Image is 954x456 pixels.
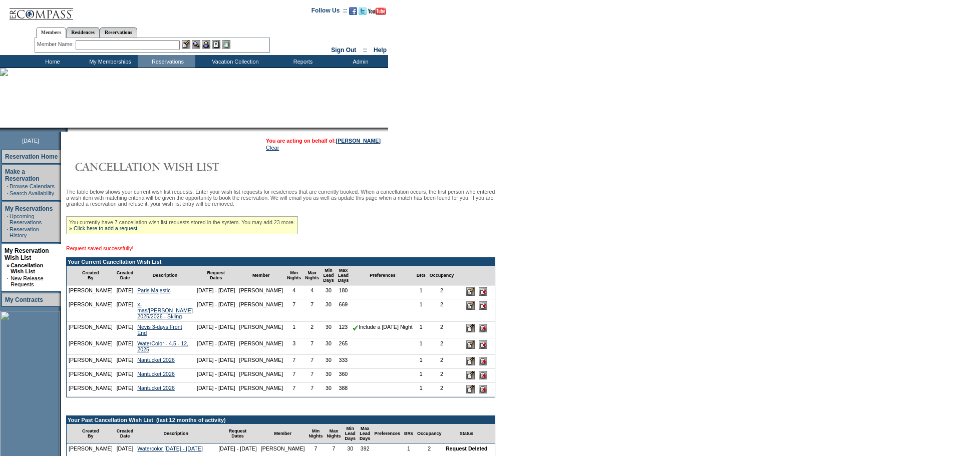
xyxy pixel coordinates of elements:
td: 7 [303,383,321,397]
td: Min Nights [306,424,325,443]
td: Admin [331,55,388,68]
nobr: [DATE] - [DATE] [197,301,235,307]
td: Created By [67,424,115,443]
td: 1 [415,322,428,338]
a: Watercolor [DATE] - [DATE] [137,445,203,451]
div: Member Name: [37,40,76,49]
img: Impersonate [202,40,210,49]
td: 30 [321,338,336,355]
td: 123 [336,322,351,338]
nobr: [DATE] - [DATE] [197,385,235,391]
td: 1 [415,299,428,322]
a: Subscribe to our YouTube Channel [368,10,386,16]
td: [DATE] [115,338,136,355]
td: Description [135,266,195,285]
a: Nevis 3-days Front End [137,324,182,336]
td: [DATE] [115,285,136,299]
span: You are acting on behalf of: [266,138,381,144]
input: Delete this Request [479,371,487,379]
input: Edit this Request [466,324,475,332]
td: Description [135,424,216,443]
td: 30 [321,355,336,369]
td: 7 [303,369,321,383]
td: [PERSON_NAME] [67,285,115,299]
a: Help [374,47,387,54]
td: Max Lead Days [358,424,373,443]
img: Become our fan on Facebook [349,7,357,15]
td: Max Nights [325,424,343,443]
input: Edit this Request [466,371,475,379]
nobr: [DATE] - [DATE] [197,371,235,377]
input: Edit this Request [466,287,475,296]
td: [PERSON_NAME] [237,338,285,355]
input: Edit this Request [466,357,475,365]
td: Request Dates [216,424,259,443]
td: 2 [303,322,321,338]
img: chkSmaller.gif [353,325,359,331]
span: :: [363,47,367,54]
td: 7 [285,369,303,383]
td: 30 [321,369,336,383]
td: 333 [336,355,351,369]
td: 4 [285,285,303,299]
td: 7 [285,383,303,397]
td: · [7,190,9,196]
a: New Release Requests [11,275,43,287]
nobr: Include a [DATE] Night [353,324,413,330]
td: 1 [415,338,428,355]
img: b_calculator.gif [222,40,230,49]
a: Clear [266,145,279,151]
td: 7 [303,299,321,322]
a: Become our fan on Facebook [349,10,357,16]
td: 2 [428,338,456,355]
a: Nantucket 2026 [137,357,175,363]
td: [DATE] [115,443,136,453]
td: [PERSON_NAME] [67,443,115,453]
a: x-mas/[PERSON_NAME] 2025/2026 - Skiing [137,301,193,319]
td: Request Dates [195,266,237,285]
td: 2 [428,285,456,299]
td: [DATE] [115,383,136,397]
td: 30 [343,443,358,453]
td: 7 [306,443,325,453]
td: Occupancy [428,266,456,285]
td: Reservations [138,55,195,68]
nobr: [DATE] - [DATE] [197,287,235,293]
td: [PERSON_NAME] [237,369,285,383]
td: BRs [415,266,428,285]
a: Nantucket 2026 [137,385,175,391]
a: Cancellation Wish List [11,262,43,274]
td: [PERSON_NAME] [237,383,285,397]
td: Created By [67,266,115,285]
a: My Reservations [5,205,53,212]
a: My Reservation Wish List [5,247,49,261]
td: 7 [303,338,321,355]
td: [PERSON_NAME] [67,369,115,383]
td: 1 [415,285,428,299]
td: Min Lead Days [343,424,358,443]
nobr: [DATE] - [DATE] [197,357,235,363]
td: 30 [321,322,336,338]
td: [PERSON_NAME] [259,443,307,453]
input: Delete this Request [479,385,487,393]
a: » Click here to add a request [69,225,137,231]
td: Reports [273,55,331,68]
td: 1 [415,369,428,383]
td: 669 [336,299,351,322]
td: · [7,275,10,287]
td: [PERSON_NAME] [237,322,285,338]
td: · [7,226,9,238]
td: 265 [336,338,351,355]
td: Min Nights [285,266,303,285]
input: Delete this Request [479,357,487,365]
td: [DATE] [115,355,136,369]
img: Follow us on Twitter [359,7,367,15]
td: BRs [402,424,415,443]
a: Sign Out [331,47,356,54]
a: Reservation History [10,226,39,238]
span: Request saved successfully! [66,245,133,251]
td: Created Date [115,266,136,285]
a: Reservations [100,27,137,38]
td: Max Lead Days [336,266,351,285]
input: Delete this Request [479,301,487,310]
